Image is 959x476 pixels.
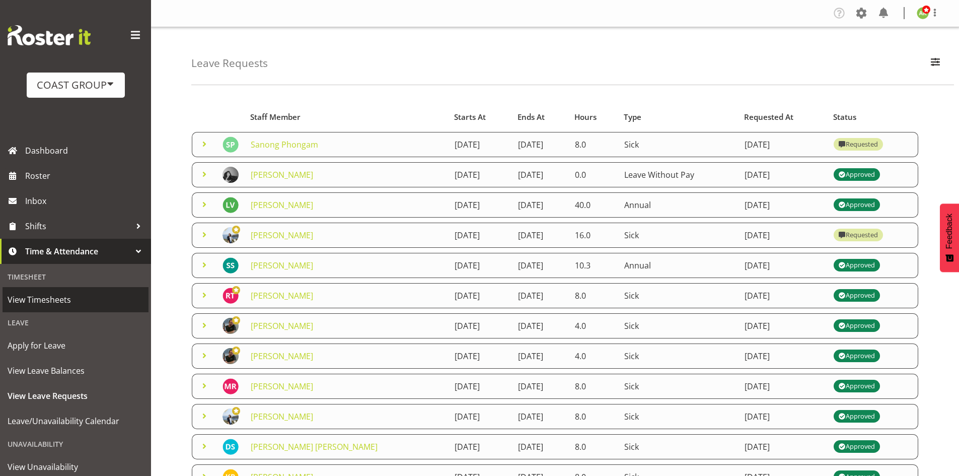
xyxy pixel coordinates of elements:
div: Approved [839,199,875,211]
img: Rosterit website logo [8,25,91,45]
button: Filter Employees [925,52,946,75]
span: Ends At [518,111,545,123]
img: angela-kerrigan9606.jpg [917,7,929,19]
div: Approved [839,169,875,181]
img: brittany-taylorf7b938a58e78977fad4baecaf99ae47c.png [223,227,239,243]
td: [DATE] [739,434,828,459]
img: abe-denton65321ee68e143815db86bfb5b039cb77.png [223,348,239,364]
div: Unavailability [3,434,149,454]
td: [DATE] [449,253,512,278]
td: [DATE] [449,192,512,218]
span: Requested At [744,111,793,123]
span: Status [833,111,856,123]
span: View Timesheets [8,292,143,307]
div: Requested [839,229,878,241]
img: shatif-ssendi11387.jpg [223,257,239,274]
td: [DATE] [512,192,569,218]
td: 10.3 [569,253,618,278]
span: View Leave Requests [8,388,143,403]
span: Apply for Leave [8,338,143,353]
td: [DATE] [512,283,569,308]
td: [DATE] [739,374,828,399]
td: 8.0 [569,132,618,157]
a: [PERSON_NAME] [251,260,313,271]
a: View Leave Requests [3,383,149,409]
div: Approved [839,411,875,423]
td: Sick [618,132,739,157]
span: Hours [574,111,597,123]
td: [DATE] [739,132,828,157]
span: Time & Attendance [25,244,131,259]
img: reuben-thomas8009.jpg [223,288,239,304]
td: [DATE] [739,253,828,278]
td: [DATE] [512,374,569,399]
div: Approved [839,441,875,453]
a: [PERSON_NAME] [251,320,313,331]
img: luke-van-eyssen8572.jpg [223,197,239,213]
span: Feedback [945,214,954,249]
td: 0.0 [569,162,618,187]
img: abe-denton65321ee68e143815db86bfb5b039cb77.png [223,318,239,334]
a: [PERSON_NAME] [251,230,313,241]
td: 8.0 [569,404,618,429]
td: [DATE] [449,283,512,308]
td: [DATE] [512,223,569,248]
a: View Timesheets [3,287,149,312]
td: [DATE] [449,404,512,429]
div: Approved [839,259,875,271]
span: Staff Member [250,111,301,123]
div: COAST GROUP [37,78,115,93]
img: darren-shiu-lun-lau9901.jpg [223,439,239,455]
a: [PERSON_NAME] [251,381,313,392]
h4: Leave Requests [191,57,268,69]
td: [DATE] [449,344,512,369]
a: [PERSON_NAME] [PERSON_NAME] [251,441,378,452]
td: Leave Without Pay [618,162,739,187]
td: [DATE] [449,374,512,399]
span: Roster [25,168,146,183]
a: Sanong Phongam [251,139,318,150]
a: [PERSON_NAME] [251,411,313,422]
td: 8.0 [569,434,618,459]
td: [DATE] [512,344,569,369]
td: [DATE] [739,192,828,218]
a: [PERSON_NAME] [251,290,313,301]
span: View Leave Balances [8,363,143,378]
td: Sick [618,313,739,338]
td: [DATE] [512,162,569,187]
span: Type [624,111,641,123]
a: View Leave Balances [3,358,149,383]
td: [DATE] [739,162,828,187]
td: [DATE] [512,132,569,157]
img: brittany-taylorf7b938a58e78977fad4baecaf99ae47c.png [223,409,239,425]
td: Sick [618,283,739,308]
span: Shifts [25,219,131,234]
td: [DATE] [739,283,828,308]
td: [DATE] [449,223,512,248]
a: Apply for Leave [3,333,149,358]
td: Annual [618,192,739,218]
td: 16.0 [569,223,618,248]
a: [PERSON_NAME] [251,199,313,211]
span: Dashboard [25,143,146,158]
td: [DATE] [739,313,828,338]
img: sanong-phongam1116.jpg [223,137,239,153]
td: Sick [618,404,739,429]
div: Approved [839,380,875,392]
div: Requested [839,139,878,151]
td: [DATE] [449,132,512,157]
td: Annual [618,253,739,278]
td: [DATE] [449,313,512,338]
td: Sick [618,344,739,369]
img: mathew-rolle10807.jpg [223,378,239,394]
td: [DATE] [512,253,569,278]
span: View Unavailability [8,459,143,474]
button: Feedback - Show survey [940,203,959,272]
td: 4.0 [569,313,618,338]
td: 8.0 [569,374,618,399]
td: [DATE] [739,223,828,248]
a: Leave/Unavailability Calendar [3,409,149,434]
td: 4.0 [569,344,618,369]
a: [PERSON_NAME] [251,169,313,180]
td: [DATE] [449,162,512,187]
